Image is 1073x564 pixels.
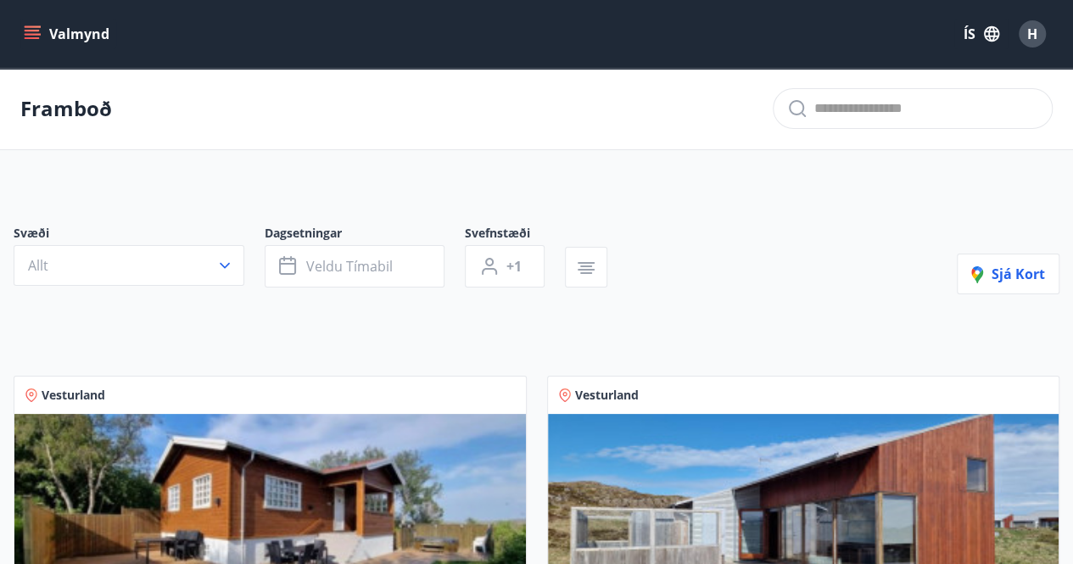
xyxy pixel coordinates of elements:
[506,257,522,276] span: +1
[265,225,465,245] span: Dagsetningar
[465,225,565,245] span: Svefnstæði
[575,387,639,404] span: Vesturland
[265,245,444,288] button: Veldu tímabil
[28,256,48,275] span: Allt
[14,245,244,286] button: Allt
[465,245,545,288] button: +1
[1027,25,1037,43] span: H
[20,94,112,123] p: Framboð
[14,225,265,245] span: Svæði
[954,19,1009,49] button: ÍS
[1012,14,1053,54] button: H
[971,265,1045,283] span: Sjá kort
[42,387,105,404] span: Vesturland
[957,254,1059,294] button: Sjá kort
[306,257,393,276] span: Veldu tímabil
[20,19,116,49] button: menu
